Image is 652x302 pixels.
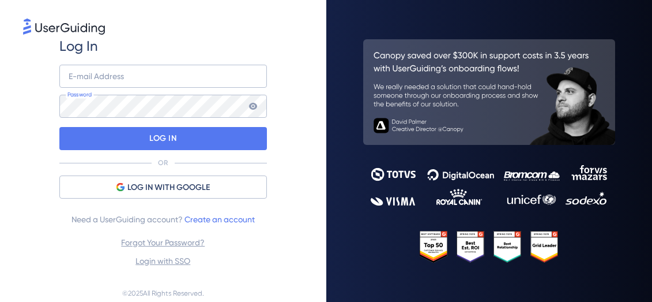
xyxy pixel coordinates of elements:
[121,238,205,247] a: Forgot Your Password?
[135,256,190,266] a: Login with SSO
[59,65,267,88] input: example@company.com
[59,37,98,55] span: Log In
[23,18,105,35] img: 8faab4ba6bc7696a72372aa768b0286c.svg
[127,181,210,195] span: LOG IN WITH GOOGLE
[371,165,608,206] img: 9302ce2ac39453076f5bc0f2f2ca889b.svg
[158,158,168,167] p: OR
[184,215,255,224] a: Create an account
[71,212,255,226] span: Need a UserGuiding account?
[420,231,559,263] img: 25303e33045975176eb484905ab012ff.svg
[122,286,204,300] span: © 2025 All Rights Reserved.
[363,39,616,145] img: 26c0aa7c25a843aed4baddd2b5e0fa68.svg
[149,129,176,148] p: LOG IN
